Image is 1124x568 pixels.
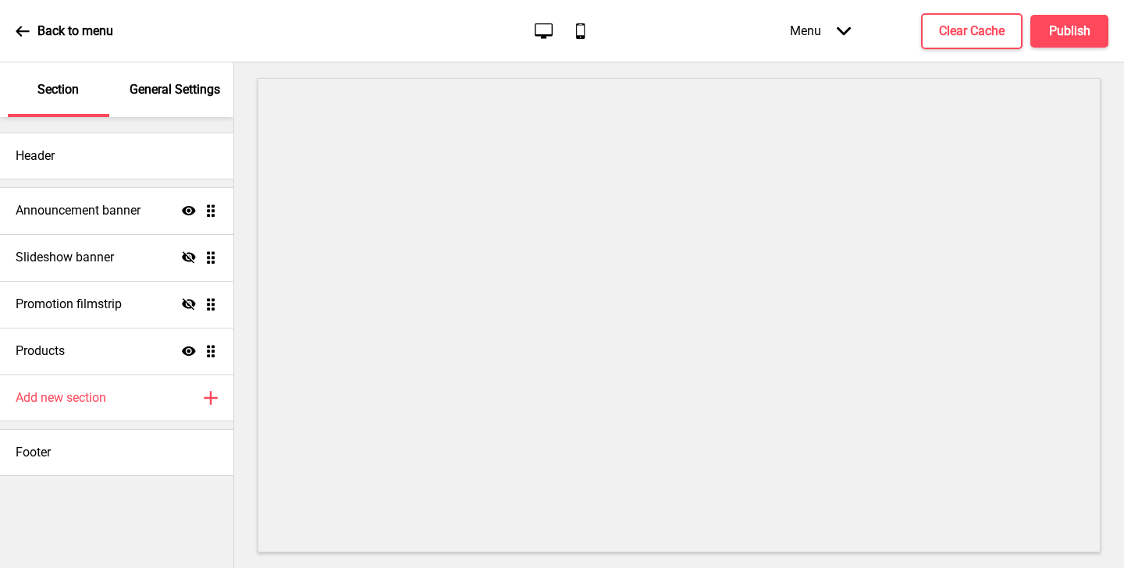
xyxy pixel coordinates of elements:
h4: Announcement banner [16,202,140,219]
h4: Slideshow banner [16,249,114,266]
h4: Publish [1049,23,1090,40]
h4: Add new section [16,389,106,406]
h4: Footer [16,444,51,461]
p: General Settings [130,81,220,98]
p: Section [37,81,79,98]
a: Back to menu [16,10,113,52]
h4: Clear Cache [939,23,1005,40]
h4: Header [16,147,55,165]
h4: Products [16,343,65,360]
h4: Promotion filmstrip [16,296,122,313]
button: Clear Cache [921,13,1023,49]
p: Back to menu [37,23,113,40]
div: Menu [774,8,866,54]
button: Publish [1030,15,1108,48]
